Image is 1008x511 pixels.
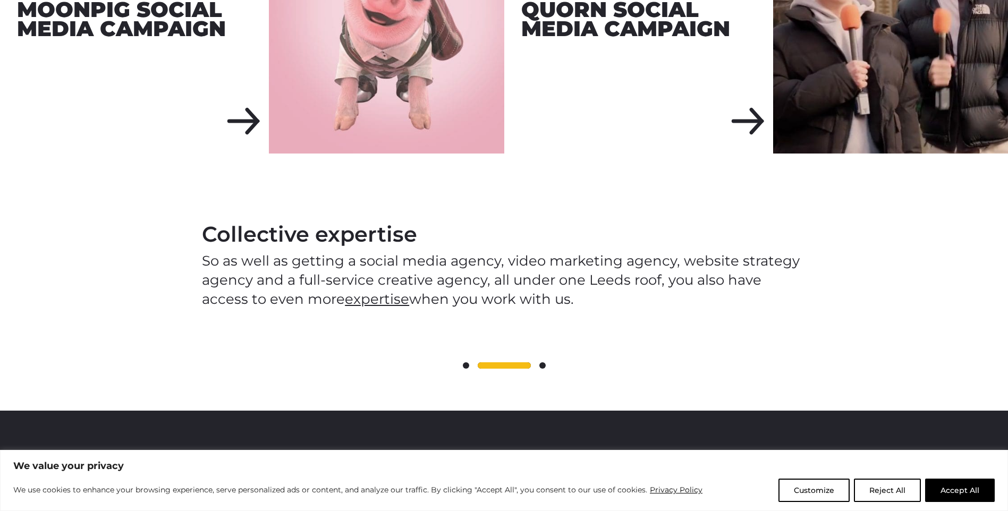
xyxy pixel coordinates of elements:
[345,291,409,308] a: expertise
[202,251,806,309] p: So as well as getting a social media agency, video marketing agency, website strategy agency and ...
[202,222,806,247] div: Collective expertise
[778,479,850,502] button: Customize
[925,479,995,502] button: Accept All
[649,483,703,496] a: Privacy Policy
[854,479,921,502] button: Reject All
[13,483,703,496] p: We use cookies to enhance your browsing experience, serve personalized ads or content, and analyz...
[13,459,995,472] p: We value your privacy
